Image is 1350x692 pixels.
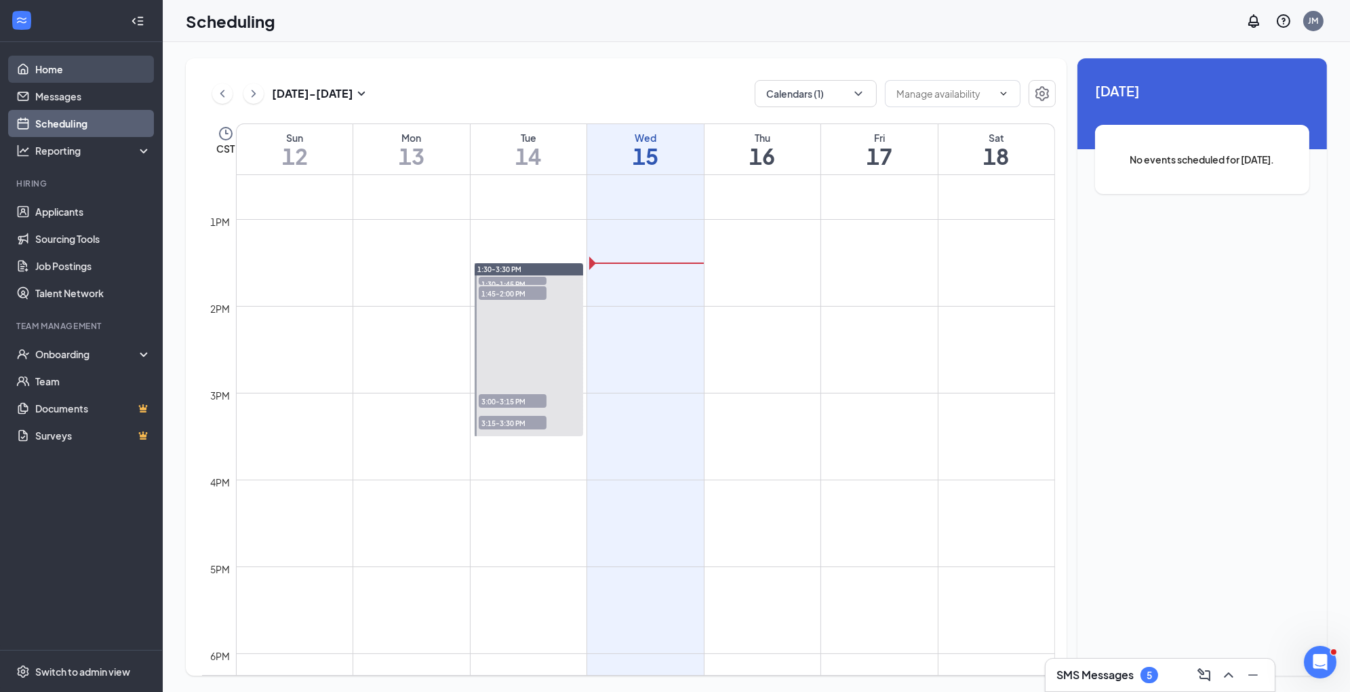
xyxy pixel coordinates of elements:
a: Job Postings [35,252,151,280]
a: SurveysCrown [35,422,151,449]
button: Minimize [1242,664,1264,686]
a: October 16, 2025 [704,124,821,174]
a: Scheduling [35,110,151,137]
div: Mon [353,131,470,145]
svg: Analysis [16,144,30,157]
a: October 13, 2025 [353,124,470,174]
svg: Collapse [131,14,144,28]
input: Manage availability [896,86,993,101]
button: Settings [1029,80,1056,107]
div: Switch to admin view [35,665,130,678]
svg: ChevronDown [852,87,865,100]
div: Fri [821,131,938,145]
h1: 17 [821,145,938,168]
div: 5 [1147,670,1152,681]
span: No events scheduled for [DATE]. [1122,152,1282,167]
a: Applicants [35,198,151,225]
iframe: Intercom live chat [1304,646,1336,678]
span: CST [216,142,235,155]
a: October 18, 2025 [938,124,1054,174]
h1: 14 [471,145,587,168]
div: 6pm [208,649,233,664]
div: 1pm [208,214,233,229]
span: [DATE] [1095,80,1309,101]
h1: 16 [704,145,821,168]
svg: Minimize [1245,667,1261,683]
h3: [DATE] - [DATE] [272,86,353,101]
div: 3pm [208,388,233,403]
svg: UserCheck [16,347,30,361]
a: October 15, 2025 [587,124,704,174]
svg: Settings [1034,85,1050,102]
div: Wed [587,131,704,145]
div: 2pm [208,301,233,316]
div: Reporting [35,144,152,157]
button: ChevronLeft [212,83,233,104]
button: ChevronUp [1218,664,1239,686]
svg: Notifications [1246,13,1262,29]
div: Thu [704,131,821,145]
a: Sourcing Tools [35,225,151,252]
a: October 12, 2025 [237,124,353,174]
a: October 14, 2025 [471,124,587,174]
svg: ChevronDown [998,88,1009,99]
h1: 12 [237,145,353,168]
svg: ChevronLeft [216,85,229,102]
svg: Settings [16,665,30,678]
span: 3:15-3:30 PM [479,416,547,429]
a: Talent Network [35,280,151,307]
span: 3:00-3:15 PM [479,394,547,408]
a: October 17, 2025 [821,124,938,174]
h3: SMS Messages [1056,668,1134,683]
span: 1:30-1:45 PM [479,277,547,290]
a: Messages [35,83,151,110]
a: DocumentsCrown [35,395,151,422]
div: Team Management [16,320,148,332]
div: Sun [237,131,353,145]
button: ComposeMessage [1193,664,1215,686]
div: 5pm [208,562,233,577]
button: ChevronRight [243,83,264,104]
span: 1:45-2:00 PM [479,286,547,300]
h1: 18 [938,145,1054,168]
div: Hiring [16,178,148,189]
div: 4pm [208,475,233,490]
svg: ComposeMessage [1196,667,1212,683]
h1: 15 [587,145,704,168]
h1: Scheduling [186,9,275,33]
svg: ChevronRight [247,85,260,102]
div: JM [1309,15,1319,26]
a: Home [35,56,151,83]
div: Onboarding [35,347,140,361]
span: 1:30-3:30 PM [477,265,521,274]
a: Team [35,368,151,395]
h1: 13 [353,145,470,168]
svg: QuestionInfo [1275,13,1292,29]
svg: SmallChevronDown [353,85,370,102]
svg: ChevronUp [1220,667,1237,683]
div: Sat [938,131,1054,145]
div: Tue [471,131,587,145]
svg: Clock [218,126,234,142]
svg: WorkstreamLogo [15,14,28,27]
button: Calendars (1)ChevronDown [755,80,877,107]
